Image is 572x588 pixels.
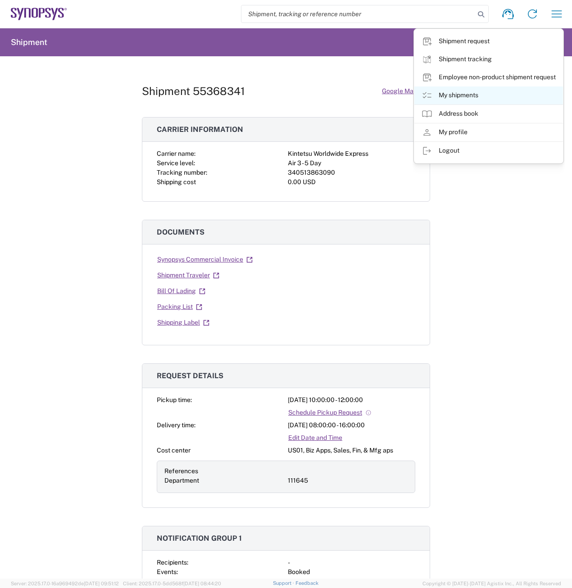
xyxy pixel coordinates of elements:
[157,578,191,585] span: Documents:
[295,580,318,586] a: Feedback
[123,581,221,586] span: Client: 2025.17.0-5dd568f
[414,68,563,86] a: Employee non-product shipment request
[157,178,196,185] span: Shipping cost
[157,150,195,157] span: Carrier name:
[414,86,563,104] a: My shipments
[288,568,310,575] span: Booked
[11,37,47,48] h2: Shipment
[414,105,563,123] a: Address book
[157,447,191,454] span: Cost center
[288,421,415,430] div: [DATE] 08:00:00 - 16:00:00
[157,267,220,283] a: Shipment Traveler
[288,446,415,455] div: US01, Biz Apps, Sales, Fin, & Mfg aps
[11,581,119,586] span: Server: 2025.17.0-16a969492de
[157,159,195,167] span: Service level:
[157,252,253,267] a: Synopsys Commercial Invoice
[183,581,221,586] span: [DATE] 08:44:20
[288,395,415,405] div: [DATE] 10:00:00 - 12:00:00
[288,476,408,485] div: 111645
[157,169,207,176] span: Tracking number:
[422,579,561,588] span: Copyright © [DATE]-[DATE] Agistix Inc., All Rights Reserved
[142,85,245,98] h1: Shipment 55368341
[414,32,563,50] a: Shipment request
[288,149,415,158] div: Kintetsu Worldwide Express
[414,123,563,141] a: My profile
[84,581,119,586] span: [DATE] 09:51:12
[288,430,343,446] a: Edit Date and Time
[157,315,210,330] a: Shipping Label
[288,168,415,177] div: 340513863090
[157,228,204,236] span: Documents
[288,158,415,168] div: Air 3 - 5 Day
[288,405,372,421] a: Schedule Pickup Request
[273,580,295,586] a: Support
[157,299,203,315] a: Packing List
[157,534,242,543] span: Notification group 1
[414,142,563,160] a: Logout
[157,371,223,380] span: Request details
[164,476,284,485] div: Department
[288,177,415,187] div: 0.00 USD
[157,125,243,134] span: Carrier information
[157,396,192,403] span: Pickup time:
[164,467,198,475] span: References
[157,283,206,299] a: Bill Of Lading
[288,558,415,567] div: -
[157,568,178,575] span: Events:
[157,559,188,566] span: Recipients:
[241,5,475,23] input: Shipment, tracking or reference number
[157,421,195,429] span: Delivery time:
[414,50,563,68] a: Shipment tracking
[288,577,415,586] div: -
[381,83,430,99] a: Google Maps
